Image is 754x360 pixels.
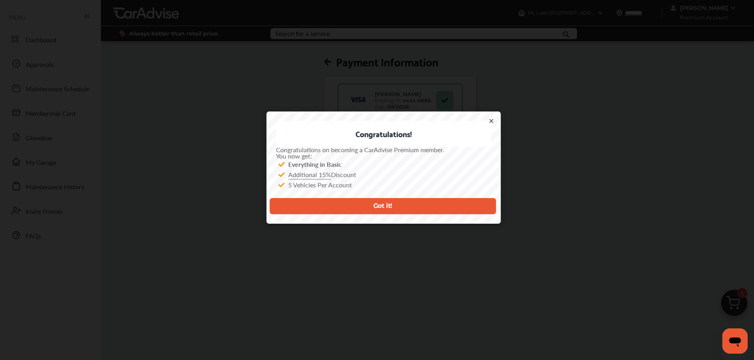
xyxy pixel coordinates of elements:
strong: Everything in Basic [288,160,342,169]
span: Discount [288,170,356,179]
u: Additional 15% [288,170,331,179]
button: Got it! [270,198,496,214]
iframe: Button to launch messaging window [722,328,748,354]
div: Congratulations! [276,121,491,147]
span: Congratulations on becoming a CarAdvise Premium member. [276,145,444,154]
span: You now get: [276,151,312,160]
div: 5 Vehicles Per Account [276,180,491,190]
